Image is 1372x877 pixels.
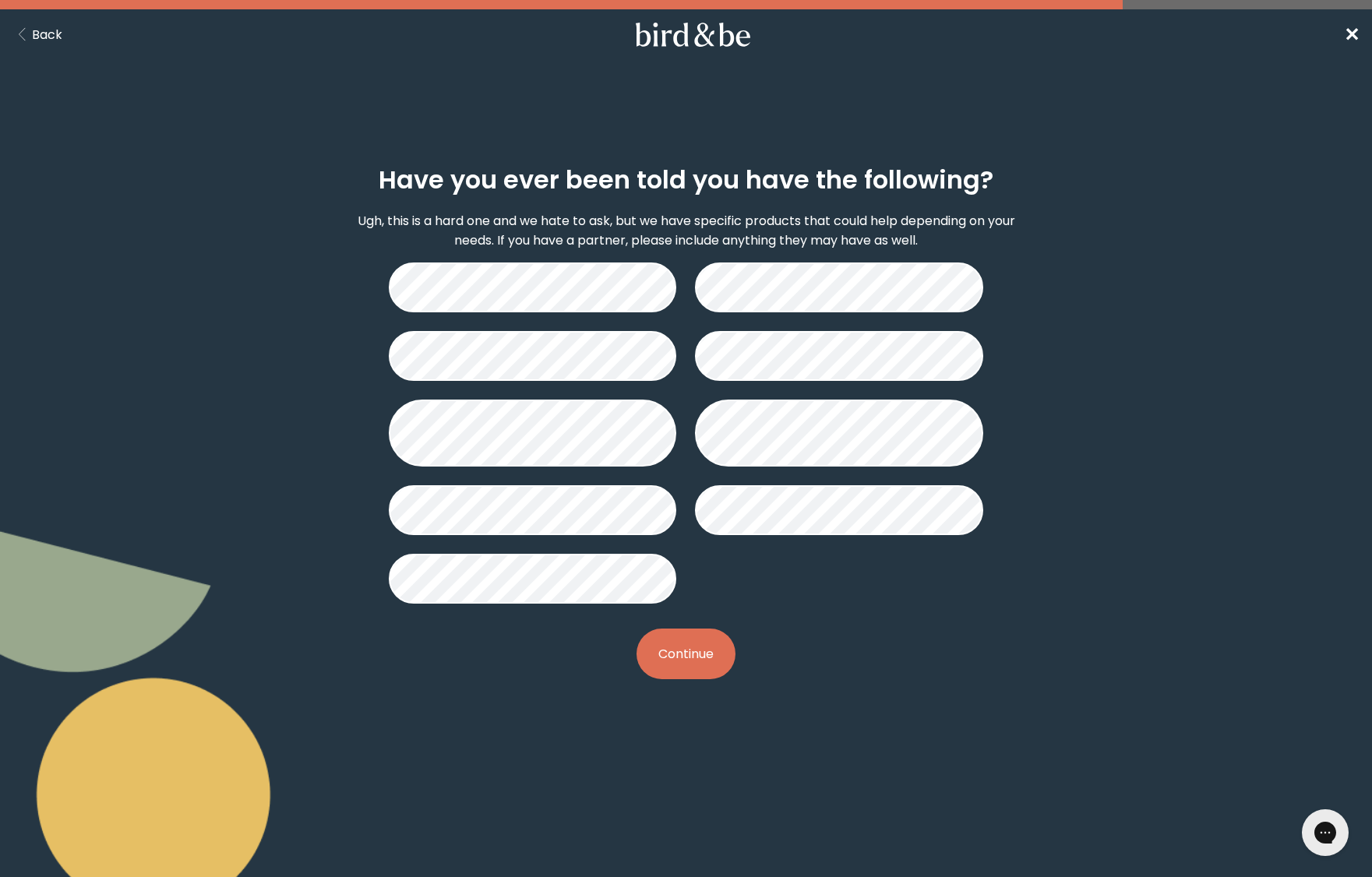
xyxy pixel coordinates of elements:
[12,25,62,44] button: Back Button
[637,629,735,679] button: Continue
[1344,22,1360,48] span: ✕
[1294,804,1356,861] iframe: Gorgias live chat messenger
[1344,21,1360,48] a: ✕
[379,161,993,199] h2: Have you ever been told you have the following?
[355,211,1017,250] p: Ugh, this is a hard one and we hate to ask, but we have specific products that could help dependi...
